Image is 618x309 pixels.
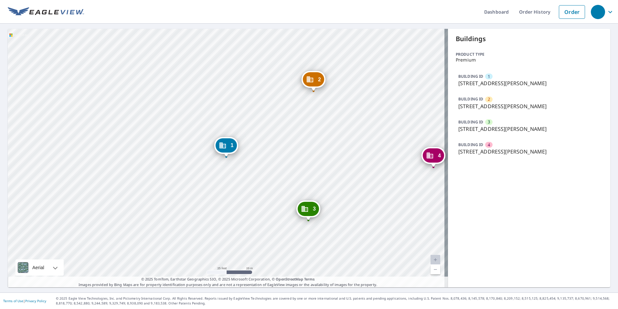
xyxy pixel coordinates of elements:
div: Dropped pin, building 1, Commercial property, 1881 Carolina Towne Ct Mount Pleasant, SC 29464 [214,137,238,157]
span: 2 [488,96,490,102]
div: Dropped pin, building 2, Commercial property, 1882 Carolina Towne Ct Mount Pleasant, SC 29464 [302,71,325,91]
div: Dropped pin, building 4, Commercial property, 1903 Carolina Towne Ct Mount Pleasant, SC 29464 [421,147,445,167]
span: 4 [438,153,441,158]
p: [STREET_ADDRESS][PERSON_NAME] [458,79,600,87]
p: [STREET_ADDRESS][PERSON_NAME] [458,125,600,133]
img: EV Logo [8,7,84,17]
a: Current Level 20, Zoom In Disabled [431,255,440,265]
p: © 2025 Eagle View Technologies, Inc. and Pictometry International Corp. All Rights Reserved. Repo... [56,296,615,306]
a: Privacy Policy [25,299,46,303]
div: Aerial [30,259,46,276]
a: Terms [304,277,315,281]
a: Order [559,5,585,19]
a: OpenStreetMap [276,277,303,281]
p: BUILDING ID [458,96,483,102]
span: 2 [318,77,321,82]
p: Product type [456,51,602,57]
span: 4 [488,142,490,148]
span: 3 [488,119,490,125]
p: | [3,299,46,303]
p: Premium [456,57,602,63]
a: Terms of Use [3,299,23,303]
span: 1 [488,74,490,80]
div: Dropped pin, building 3, Commercial property, 1891 Carolina Towne Ct Mount Pleasant, SC 29464 [296,200,320,221]
p: [STREET_ADDRESS][PERSON_NAME] [458,102,600,110]
p: Images provided by Bing Maps are for property identification purposes only and are not a represen... [8,277,448,287]
a: Current Level 20, Zoom Out [431,265,440,274]
span: © 2025 TomTom, Earthstar Geographics SIO, © 2025 Microsoft Corporation, © [141,277,315,282]
p: BUILDING ID [458,142,483,147]
div: Aerial [16,259,64,276]
p: BUILDING ID [458,119,483,125]
span: 1 [230,143,233,148]
span: 3 [313,206,316,211]
p: Buildings [456,34,602,44]
p: BUILDING ID [458,74,483,79]
p: [STREET_ADDRESS][PERSON_NAME] [458,148,600,155]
